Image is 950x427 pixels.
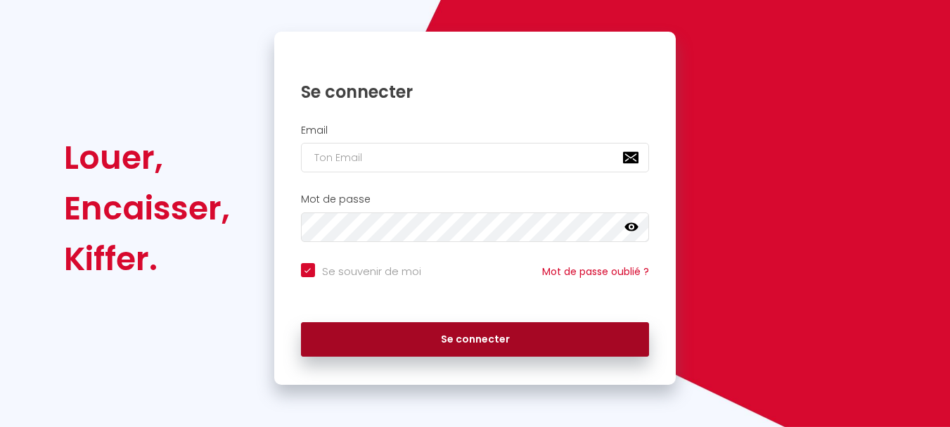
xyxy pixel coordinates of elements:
h1: Se connecter [301,81,650,103]
div: Kiffer. [64,234,230,284]
div: Encaisser, [64,183,230,234]
h2: Email [301,125,650,136]
a: Mot de passe oublié ? [542,265,649,279]
h2: Mot de passe [301,193,650,205]
div: Louer, [64,132,230,183]
input: Ton Email [301,143,650,172]
button: Se connecter [301,322,650,357]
